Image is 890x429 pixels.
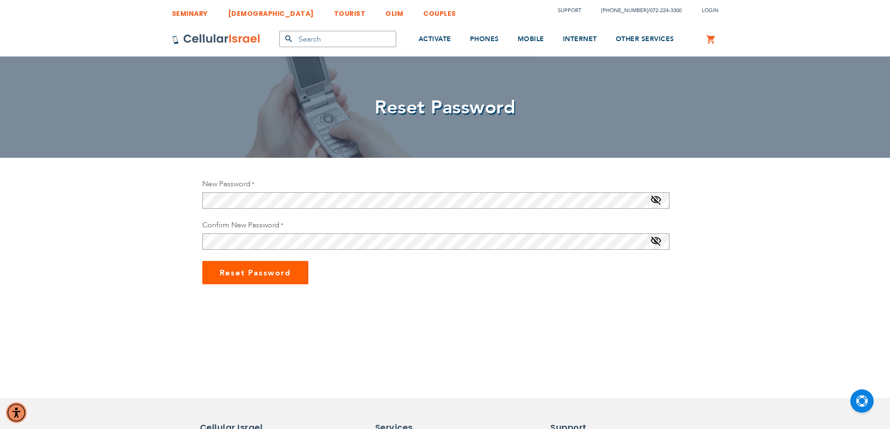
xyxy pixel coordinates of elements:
span: Confirm New Password [202,220,279,230]
img: Cellular Israel Logo [172,34,261,45]
li: / [592,4,682,17]
span: INTERNET [563,35,597,43]
a: COUPLES [423,2,456,20]
span: Reset Password [375,95,515,120]
a: [DEMOGRAPHIC_DATA] [228,2,314,20]
a: INTERNET [563,22,597,57]
a: ACTIVATE [419,22,451,57]
a: OTHER SERVICES [616,22,674,57]
span: Login [702,7,719,14]
button: Reset Password [202,261,308,284]
span: PHONES [470,35,499,43]
span: Reset Password [220,267,291,278]
a: [PHONE_NUMBER] [601,7,648,14]
a: Support [558,7,581,14]
a: OLIM [385,2,403,20]
a: 072-224-3300 [650,7,682,14]
span: ACTIVATE [419,35,451,43]
a: SEMINARY [172,2,208,20]
span: OTHER SERVICES [616,35,674,43]
a: TOURIST [334,2,366,20]
div: Accessibility Menu [6,402,27,423]
a: PHONES [470,22,499,57]
input: Search [279,31,396,47]
span: New Password [202,179,250,189]
a: MOBILE [518,22,544,57]
span: MOBILE [518,35,544,43]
